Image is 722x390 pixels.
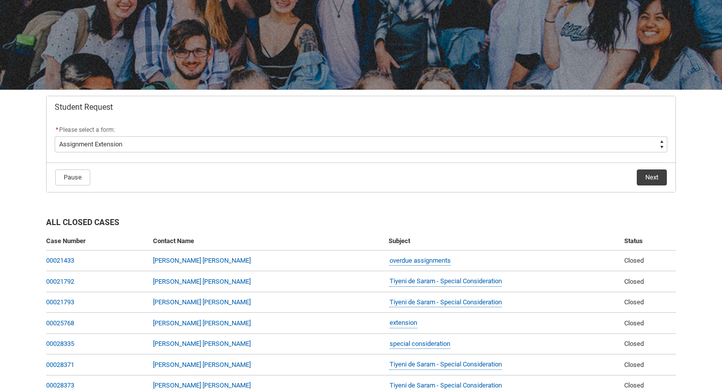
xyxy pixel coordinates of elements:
[624,257,644,264] span: Closed
[624,381,644,389] span: Closed
[153,361,251,368] a: [PERSON_NAME] [PERSON_NAME]
[153,319,251,327] a: [PERSON_NAME] [PERSON_NAME]
[390,339,450,349] a: special consideration
[390,318,417,328] a: extension
[153,381,251,389] a: [PERSON_NAME] [PERSON_NAME]
[56,126,58,133] abbr: required
[390,297,502,308] a: Tiyeni de Saram - Special Consideration
[624,319,644,327] span: Closed
[46,278,74,285] a: 00021792
[637,169,667,185] button: Next
[46,340,74,347] a: 00028335
[390,359,502,370] a: Tiyeni de Saram - Special Consideration
[46,361,74,368] a: 00028371
[46,319,74,327] a: 00025768
[153,278,251,285] a: [PERSON_NAME] [PERSON_NAME]
[46,96,676,192] article: Redu_Student_Request flow
[55,169,90,185] button: Pause
[149,232,385,251] th: Contact Name
[46,381,74,389] a: 00028373
[390,276,502,287] a: Tiyeni de Saram - Special Consideration
[385,232,620,251] th: Subject
[59,126,115,133] span: Please select a form:
[624,298,644,306] span: Closed
[46,232,149,251] th: Case Number
[624,361,644,368] span: Closed
[153,298,251,306] a: [PERSON_NAME] [PERSON_NAME]
[153,340,251,347] a: [PERSON_NAME] [PERSON_NAME]
[390,256,451,266] a: overdue assignments
[46,257,74,264] a: 00021433
[624,278,644,285] span: Closed
[620,232,676,251] th: Status
[55,102,113,112] span: Student Request
[153,257,251,264] a: [PERSON_NAME] [PERSON_NAME]
[46,217,676,232] h2: All Closed Cases
[46,298,74,306] a: 00021793
[624,340,644,347] span: Closed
